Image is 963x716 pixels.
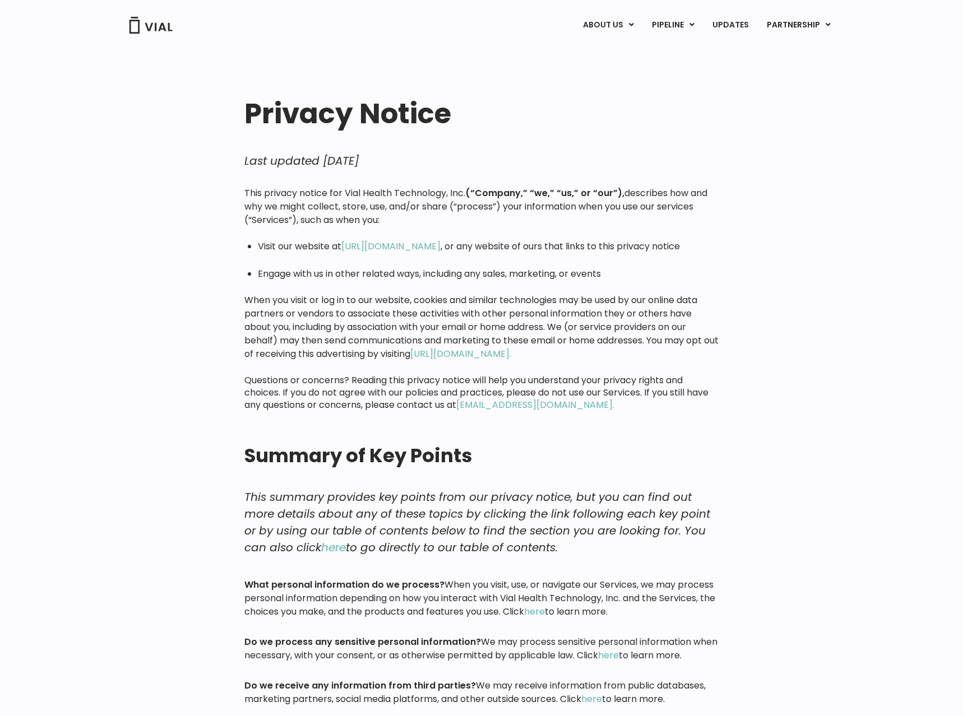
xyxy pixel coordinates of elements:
img: Vial Logo [128,17,173,34]
div: When you visit, use, or navigate our Services, we may process personal information depending on h... [244,578,719,619]
p: Last updated [DATE] [244,152,719,170]
li: Engage with us in other related ways, including any sales, marketing, or events [258,268,719,280]
a: here [321,540,346,555]
div: This summary provides key points from our privacy notice, but you can find out more details about... [244,489,719,556]
a: [EMAIL_ADDRESS][DOMAIN_NAME]. [456,398,614,411]
a: here [581,692,602,705]
a: PARTNERSHIPMenu Toggle [758,16,840,35]
a: here [598,649,619,662]
strong: Do we receive any information from third parties? [244,679,476,692]
div: We may process sensitive personal information when necessary, with your consent, or as otherwise ... [244,635,719,662]
strong: What personal information do we process? [244,578,445,591]
strong: Do we process any sensitive personal information? [244,635,481,648]
a: [URL][DOMAIN_NAME]. [410,347,511,360]
a: [URL][DOMAIN_NAME] [341,240,441,253]
a: ABOUT USMenu Toggle [574,16,642,35]
p: We may receive information from public databases, marketing partners, social media platforms, and... [244,679,719,706]
div: Questions or concerns? Reading this privacy notice will help you understand your privacy rights a... [244,187,719,411]
h2: Summary of Key Points [244,445,719,466]
p: This privacy notice for Vial Health Technology, Inc. describes how and why we might collect, stor... [244,187,719,227]
h1: Privacy Notice [244,98,719,129]
a: UPDATES [703,16,757,35]
a: here [524,605,545,618]
li: Visit our website at , or any website of ours that links to this privacy notice [258,240,719,253]
strong: (“Company,” “we,” “us,” or “our”), [465,187,624,199]
p: When you visit or log in to our website, cookies and similar technologies may be used by our onli... [244,294,719,361]
a: PIPELINEMenu Toggle [643,16,703,35]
